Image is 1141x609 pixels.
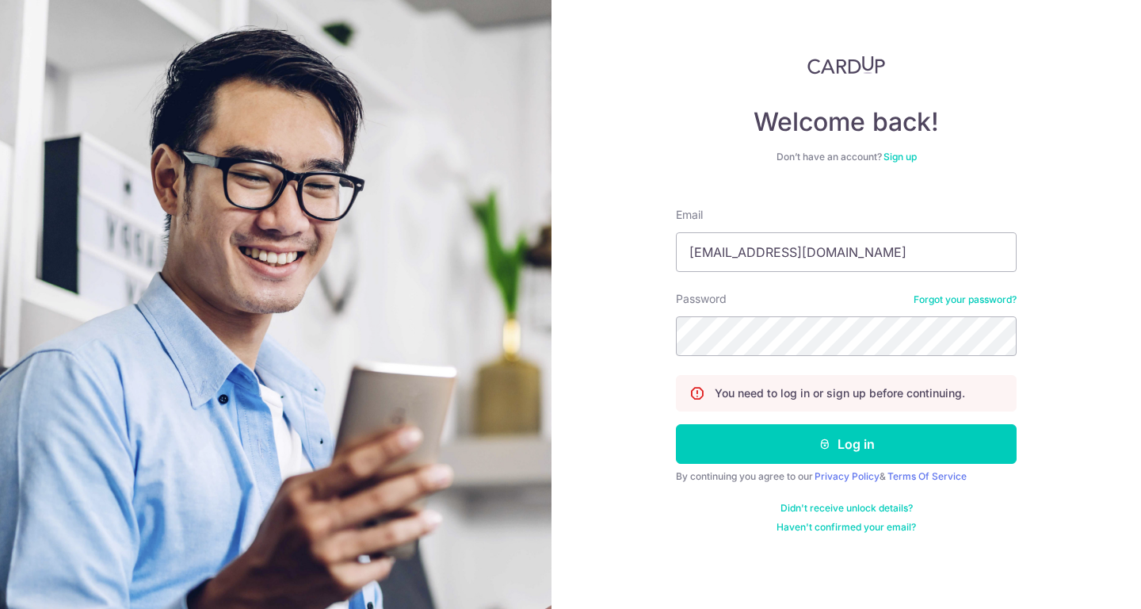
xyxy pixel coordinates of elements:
[676,291,727,307] label: Password
[676,470,1017,483] div: By continuing you agree to our &
[887,470,967,482] a: Terms Of Service
[914,293,1017,306] a: Forgot your password?
[807,56,885,75] img: CardUp Logo
[883,151,917,163] a: Sign up
[780,502,913,515] a: Didn't receive unlock details?
[676,207,703,223] label: Email
[676,424,1017,464] button: Log in
[815,470,880,482] a: Privacy Policy
[676,232,1017,272] input: Enter your Email
[676,151,1017,163] div: Don’t have an account?
[676,106,1017,138] h4: Welcome back!
[777,521,916,534] a: Haven't confirmed your email?
[715,385,965,401] p: You need to log in or sign up before continuing.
